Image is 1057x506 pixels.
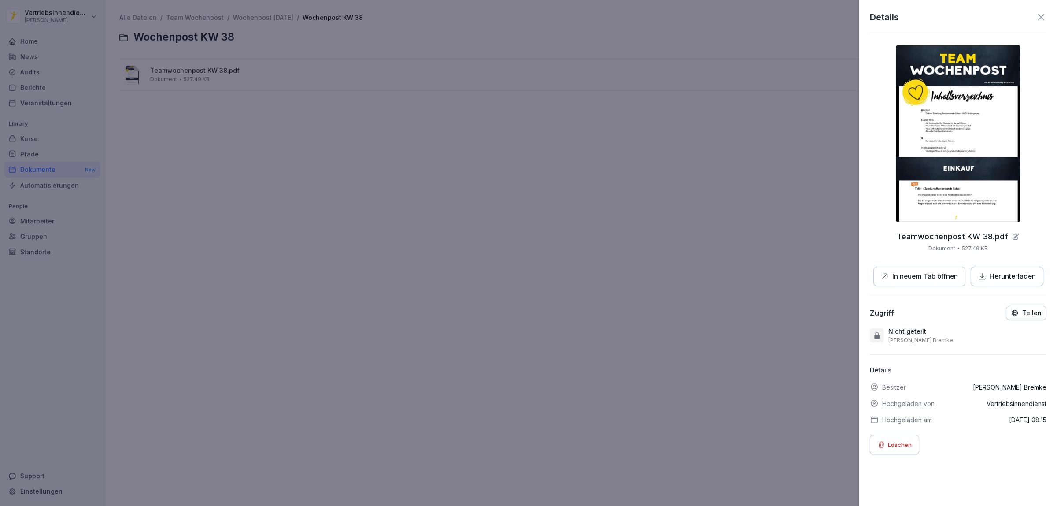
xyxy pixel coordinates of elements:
[870,365,1046,376] p: Details
[897,232,1008,241] p: Teamwochenpost KW 38.pdf
[896,45,1020,222] img: thumbnail
[870,11,899,24] p: Details
[882,415,932,424] p: Hochgeladen am
[1022,309,1042,316] p: Teilen
[870,309,894,317] div: Zugriff
[873,267,965,286] button: In neuem Tab öffnen
[888,440,912,450] p: Löschen
[870,435,919,454] button: Löschen
[973,383,1046,392] p: [PERSON_NAME] Bremke
[888,337,953,344] p: [PERSON_NAME] Bremke
[1006,306,1046,320] button: Teilen
[892,272,958,282] p: In neuem Tab öffnen
[882,383,906,392] p: Besitzer
[888,327,926,336] p: Nicht geteilt
[882,399,935,408] p: Hochgeladen von
[987,399,1046,408] p: Vertriebsinnendienst
[990,272,1036,282] p: Herunterladen
[1009,415,1046,424] p: [DATE] 08:15
[971,267,1043,286] button: Herunterladen
[962,245,988,253] p: 527.49 KB
[928,245,955,253] p: Dokument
